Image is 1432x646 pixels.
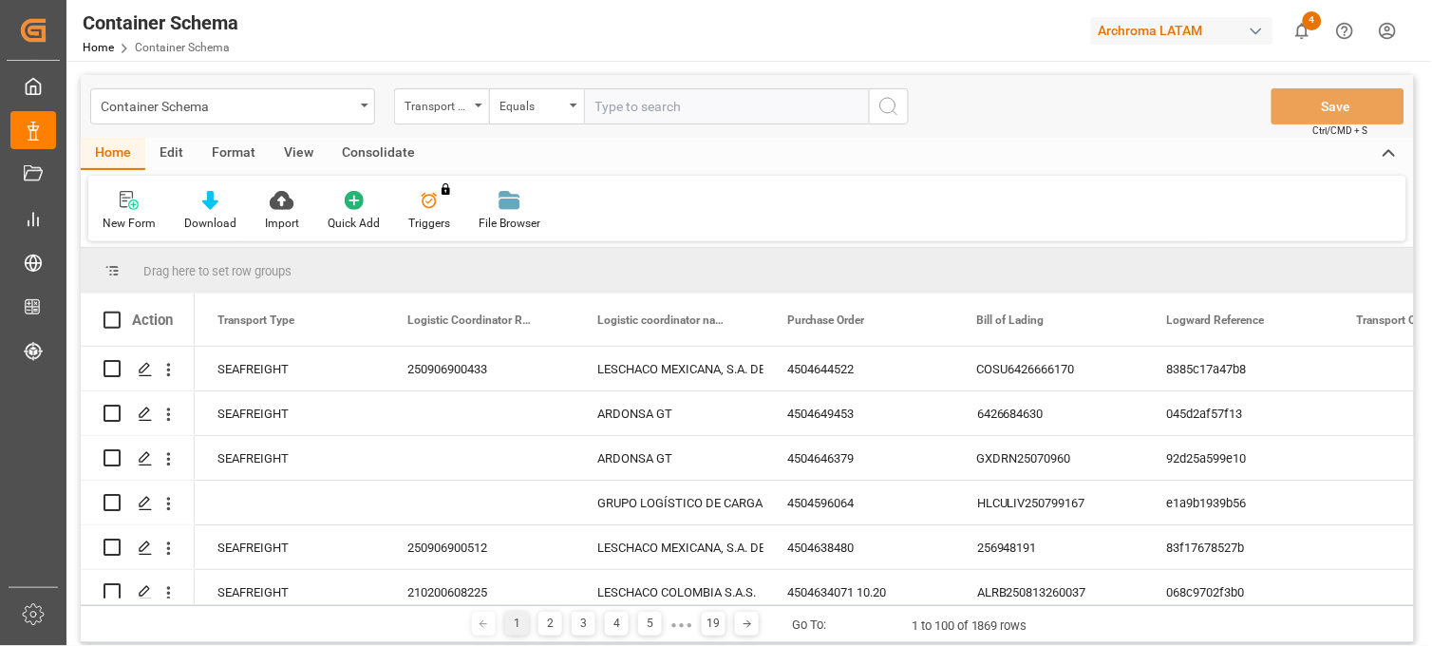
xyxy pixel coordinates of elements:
[81,481,195,525] div: Press SPACE to select this row.
[132,312,173,329] div: Action
[1303,11,1322,30] span: 4
[195,347,385,390] div: SEAFREIGHT
[1167,313,1265,327] span: Logward Reference
[198,138,270,170] div: Format
[81,525,195,570] div: Press SPACE to select this row.
[270,138,328,170] div: View
[597,392,742,436] div: ARDONSA GT
[328,215,380,232] div: Quick Add
[605,612,629,636] div: 4
[1144,391,1334,435] div: 045d2af57f13
[81,347,195,391] div: Press SPACE to select this row.
[505,612,529,636] div: 1
[103,215,156,232] div: New Form
[597,437,742,481] div: ARDONSA GT
[184,215,236,232] div: Download
[83,41,114,54] a: Home
[954,391,1144,435] div: 6426684630
[81,138,145,170] div: Home
[912,617,1027,636] div: 1 to 100 of 1869 rows
[597,526,742,570] div: LESCHACO MEXICANA, S.A. DE C.V.
[869,88,909,124] button: search button
[328,138,429,170] div: Consolidate
[385,347,575,390] div: 250906900433
[83,9,238,37] div: Container Schema
[764,570,954,614] div: 4504634071 10.20
[572,612,595,636] div: 3
[1281,9,1324,52] button: show 4 new notifications
[489,88,584,124] button: open menu
[195,570,385,614] div: SEAFREIGHT
[1144,347,1334,390] div: 8385c17a47b8
[385,525,575,569] div: 250906900512
[1144,436,1334,480] div: 92d25a599e10
[1091,17,1273,45] div: Archroma LATAM
[499,93,564,115] div: Equals
[597,313,725,327] span: Logistic coordinator name
[1091,12,1281,48] button: Archroma LATAM
[1144,525,1334,569] div: 83f17678527b
[195,436,385,480] div: SEAFREIGHT
[954,525,1144,569] div: 256948191
[479,215,540,232] div: File Browser
[764,347,954,390] div: 4504644522
[702,612,725,636] div: 19
[143,264,292,278] span: Drag here to set row groups
[597,348,742,391] div: LESCHACO MEXICANA, S.A. DE C.V.
[101,93,354,117] div: Container Schema
[1324,9,1366,52] button: Help Center
[977,313,1045,327] span: Bill of Lading
[954,436,1144,480] div: GXDRN25070960
[954,481,1144,524] div: HLCULIV250799167
[81,436,195,481] div: Press SPACE to select this row.
[954,347,1144,390] div: COSU6426666170
[597,482,742,525] div: GRUPO LOGÍSTICO DE CARGA GLC
[81,570,195,615] div: Press SPACE to select this row.
[195,391,385,435] div: SEAFREIGHT
[1313,123,1368,138] span: Ctrl/CMD + S
[145,138,198,170] div: Edit
[671,617,692,632] div: ● ● ●
[405,93,469,115] div: Transport Type
[787,313,865,327] span: Purchase Order
[394,88,489,124] button: open menu
[265,215,299,232] div: Import
[764,481,954,524] div: 4504596064
[764,391,954,435] div: 4504649453
[764,436,954,480] div: 4504646379
[407,313,535,327] span: Logistic Coordinator Reference Number
[217,313,294,327] span: Transport Type
[1144,570,1334,614] div: 068c9702f3b0
[584,88,869,124] input: Type to search
[81,391,195,436] div: Press SPACE to select this row.
[90,88,375,124] button: open menu
[1144,481,1334,524] div: e1a9b1939b56
[954,570,1144,614] div: ALRB250813260037
[764,525,954,569] div: 4504638480
[792,616,826,635] div: Go To:
[1272,88,1404,124] button: Save
[597,571,742,615] div: LESCHACO COLOMBIA S.A.S.
[538,612,562,636] div: 2
[195,525,385,569] div: SEAFREIGHT
[638,612,662,636] div: 5
[385,570,575,614] div: 210200608225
